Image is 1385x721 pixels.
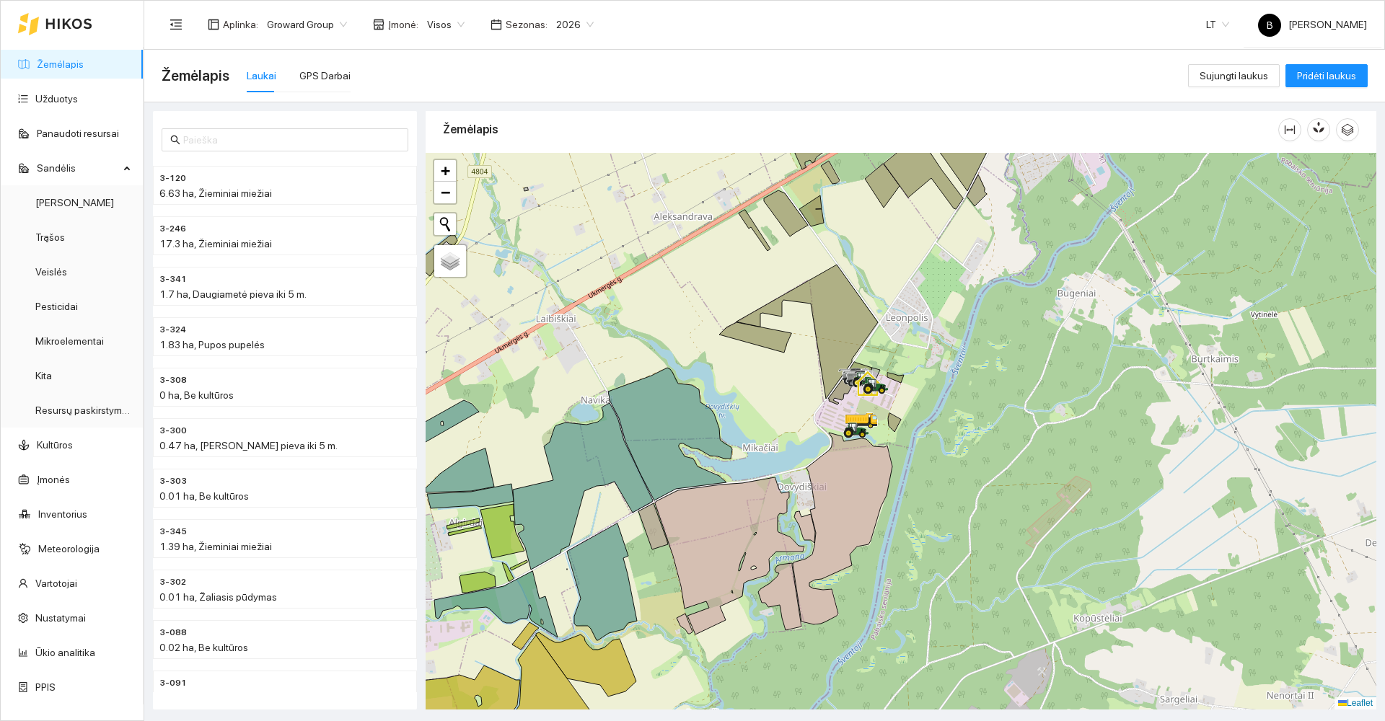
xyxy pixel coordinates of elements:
button: menu-fold [162,10,190,39]
span: B [1267,14,1273,37]
span: 1.83 ha, Pupos pupelės [159,339,265,350]
a: Nustatymai [35,612,86,624]
a: Zoom out [434,182,456,203]
a: Kultūros [37,439,73,451]
span: layout [208,19,219,30]
span: 1.39 ha, Žieminiai miežiai [159,541,272,552]
div: GPS Darbai [299,68,351,84]
span: 3-120 [159,172,186,185]
a: [PERSON_NAME] [35,197,114,208]
a: Įmonės [37,474,70,485]
button: Pridėti laukus [1285,64,1368,87]
a: Sujungti laukus [1188,70,1280,81]
a: Inventorius [38,508,87,520]
a: Meteorologija [38,543,100,554]
div: Žemėlapis [443,109,1278,150]
span: 0.02 ha, Be kultūros [159,642,248,653]
span: shop [373,19,384,30]
a: Mikroelementai [35,335,104,347]
div: Laukai [247,68,276,84]
span: 3-088 [159,626,187,640]
span: 3-345 [159,525,187,539]
span: + [441,162,450,180]
span: Sezonas : [506,17,548,32]
button: Initiate a new search [434,213,456,235]
a: Trąšos [35,231,65,243]
a: Žemėlapis [37,58,84,70]
a: Zoom in [434,160,456,182]
a: Resursų paskirstymas [35,404,133,416]
span: 0 ha, Be kultūros [159,389,234,401]
span: 3-246 [159,222,186,236]
span: search [170,135,180,145]
span: Groward Group [267,14,347,35]
a: Ūkio analitika [35,647,95,658]
span: 6.63 ha, Žieminiai miežiai [159,187,272,199]
span: 1.7 ha, Daugiametė pieva iki 5 m. [159,288,307,300]
span: Sandėlis [37,154,119,182]
span: calendar [491,19,502,30]
span: LT [1206,14,1229,35]
span: 3-303 [159,474,187,488]
button: column-width [1278,118,1301,141]
span: 3-324 [159,323,186,337]
a: Pesticidai [35,301,78,312]
span: Sujungti laukus [1200,68,1268,84]
button: Sujungti laukus [1188,64,1280,87]
input: Paieška [183,132,400,148]
span: Žemėlapis [162,64,229,87]
span: Įmonė : [388,17,418,32]
span: 3-091 [159,676,187,690]
span: 3-308 [159,373,187,387]
a: Layers [434,245,466,277]
span: 0.47 ha, [PERSON_NAME] pieva iki 5 m. [159,440,338,451]
a: PPIS [35,681,56,693]
a: Pridėti laukus [1285,70,1368,81]
a: Užduotys [35,93,78,105]
a: Vartotojai [35,578,77,589]
a: Veislės [35,266,67,278]
span: 17.3 ha, Žieminiai miežiai [159,238,272,249]
a: Leaflet [1338,698,1373,708]
span: 3-300 [159,424,187,438]
span: column-width [1279,124,1301,136]
span: 0.01 ha, Žaliasis pūdymas [159,591,277,603]
span: 3-341 [159,273,187,286]
span: Aplinka : [223,17,258,32]
span: Pridėti laukus [1297,68,1356,84]
span: menu-fold [170,18,183,31]
span: Visos [427,14,465,35]
span: [PERSON_NAME] [1258,19,1367,30]
span: 0.01 ha, Be kultūros [159,490,249,502]
span: 3-302 [159,575,186,589]
span: − [441,183,450,201]
span: 2026 [556,14,594,35]
a: Panaudoti resursai [37,128,119,139]
a: Kita [35,370,52,381]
